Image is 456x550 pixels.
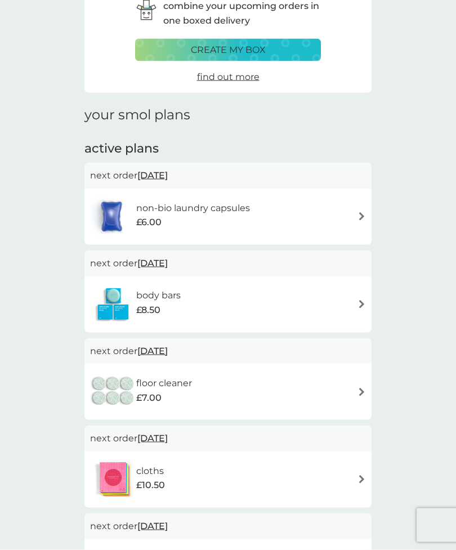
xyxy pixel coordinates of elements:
a: find out more [197,70,260,84]
img: arrow right [357,212,366,221]
img: floor cleaner [90,372,136,412]
span: [DATE] [137,427,168,449]
h6: floor cleaner [136,376,192,391]
h2: active plans [84,140,372,158]
span: [DATE] [137,515,168,537]
img: arrow right [357,300,366,308]
span: £10.50 [136,478,165,493]
img: cloths [90,460,136,499]
span: £8.50 [136,303,160,318]
p: next order [90,344,366,359]
span: [DATE] [137,252,168,274]
p: create my box [191,43,266,57]
h1: your smol plans [84,107,372,123]
img: body bars [90,285,136,324]
h6: cloths [136,464,165,479]
p: next order [90,519,366,534]
span: [DATE] [137,164,168,186]
button: create my box [135,39,321,61]
p: next order [90,256,366,271]
img: arrow right [357,388,366,396]
span: £7.00 [136,391,162,405]
p: next order [90,168,366,183]
h6: body bars [136,288,181,303]
img: arrow right [357,475,366,484]
span: [DATE] [137,340,168,362]
span: find out more [197,71,260,82]
img: non-bio laundry capsules [90,197,133,236]
h6: non-bio laundry capsules [136,201,250,216]
span: £6.00 [136,215,162,230]
p: next order [90,431,366,446]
